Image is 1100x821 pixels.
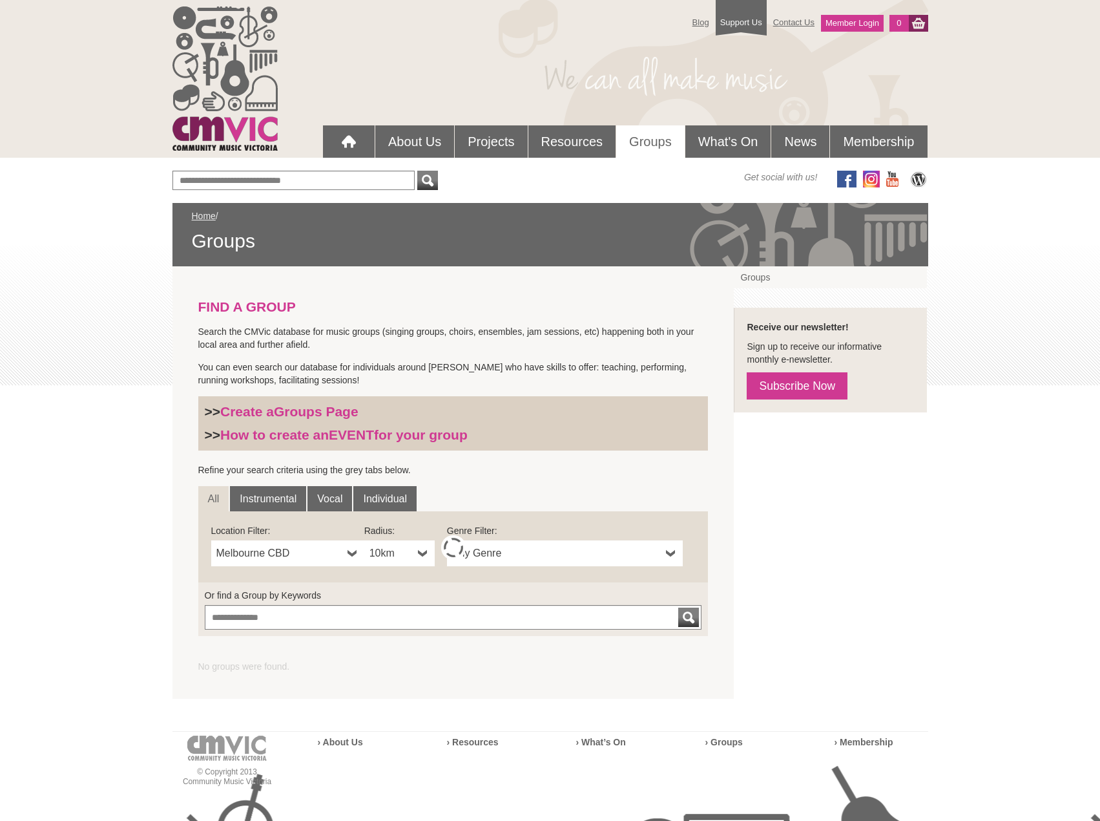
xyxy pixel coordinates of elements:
p: You can even search our database for individuals around [PERSON_NAME] who have skills to offer: t... [198,361,709,387]
strong: EVENT [329,427,374,442]
span: Get social with us! [744,171,818,184]
a: Any Genre [447,540,683,566]
a: › Groups [705,737,743,747]
p: Refine your search criteria using the grey tabs below. [198,464,709,476]
h3: >> [205,427,702,443]
a: › Resources [447,737,499,747]
a: Vocal [307,486,352,512]
a: 10km [364,540,435,566]
img: CMVic Blog [909,171,928,187]
span: Melbourne CBD [216,546,342,561]
a: Instrumental [230,486,306,512]
div: / [192,209,909,253]
p: Search the CMVic database for music groups (singing groups, choirs, ensembles, jam sessions, etc)... [198,325,709,351]
a: Membership [830,125,927,158]
a: Melbourne CBD [211,540,364,566]
label: Genre Filter: [447,524,683,537]
strong: FIND A GROUP [198,299,296,314]
img: icon-instagram.png [863,171,880,187]
a: Projects [455,125,527,158]
a: Member Login [821,15,884,32]
strong: Groups Page [274,404,358,419]
a: › Membership [835,737,893,747]
a: Resources [528,125,616,158]
a: About Us [375,125,454,158]
p: Sign up to receive our informative monthly e-newsletter. [747,340,914,366]
a: Groups [734,266,927,288]
a: Contact Us [767,11,821,34]
img: cmvic-logo-footer.png [187,736,267,761]
span: Any Genre [452,546,661,561]
a: All [198,486,229,512]
ul: No groups were found. [198,660,709,673]
a: Individual [353,486,417,512]
a: Home [192,211,216,221]
a: What's On [685,125,771,158]
img: cmvic_logo.png [172,6,278,151]
a: › What’s On [576,737,626,747]
h3: >> [205,403,702,420]
strong: Receive our newsletter! [747,322,848,332]
span: Groups [192,229,909,253]
span: 10km [369,546,413,561]
label: Radius: [364,524,435,537]
p: © Copyright 2013 Community Music Victoria [172,767,282,787]
a: How to create anEVENTfor your group [220,427,468,442]
a: News [771,125,829,158]
a: Blog [686,11,716,34]
a: Groups [616,125,685,158]
label: Or find a Group by Keywords [205,589,702,602]
a: Subscribe Now [747,372,847,400]
a: › About Us [318,737,363,747]
label: Location Filter: [211,524,364,537]
a: 0 [889,15,908,32]
a: Create aGroups Page [220,404,358,419]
